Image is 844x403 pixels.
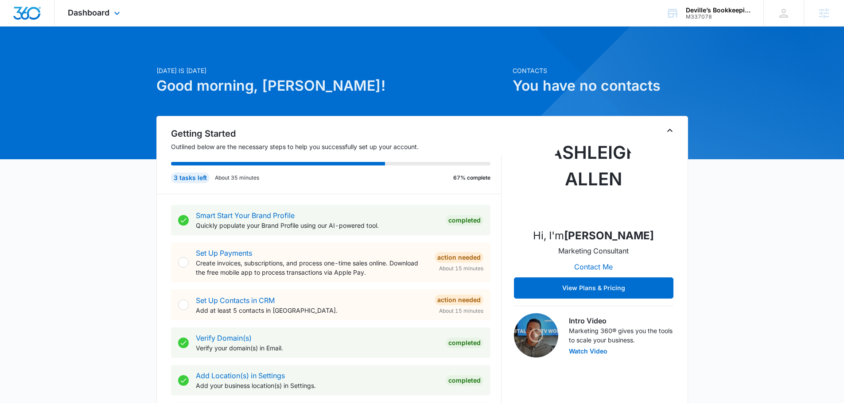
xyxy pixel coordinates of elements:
[513,66,688,75] p: Contacts
[156,66,507,75] p: [DATE] is [DATE]
[569,348,607,354] button: Watch Video
[439,307,483,315] span: About 15 minutes
[569,315,673,326] h3: Intro Video
[196,221,439,230] p: Quickly populate your Brand Profile using our AI-powered tool.
[446,375,483,386] div: Completed
[196,343,439,353] p: Verify your domain(s) in Email.
[533,228,654,244] p: Hi, I'm
[171,127,502,140] h2: Getting Started
[453,174,490,182] p: 67% complete
[68,8,109,17] span: Dashboard
[196,334,252,342] a: Verify Domain(s)
[435,295,483,305] div: Action Needed
[196,371,285,380] a: Add Location(s) in Settings
[569,326,673,345] p: Marketing 360® gives you the tools to scale your business.
[215,174,259,182] p: About 35 minutes
[435,252,483,263] div: Action Needed
[439,265,483,273] span: About 15 minutes
[558,246,629,256] p: Marketing Consultant
[196,381,439,390] p: Add your business location(s) in Settings.
[196,258,428,277] p: Create invoices, subscriptions, and process one-time sales online. Download the free mobile app t...
[196,306,428,315] p: Add at least 5 contacts in [GEOGRAPHIC_DATA].
[514,313,558,357] img: Intro Video
[171,173,210,183] div: 3 tasks left
[514,277,673,299] button: View Plans & Pricing
[549,132,638,221] img: Ashleigh Allen
[171,142,502,151] p: Outlined below are the necessary steps to help you successfully set up your account.
[564,229,654,242] strong: [PERSON_NAME]
[196,211,295,220] a: Smart Start Your Brand Profile
[196,296,275,305] a: Set Up Contacts in CRM
[513,75,688,96] h1: You have no contacts
[196,249,252,257] a: Set Up Payments
[665,125,675,136] button: Toggle Collapse
[686,14,751,20] div: account id
[686,7,751,14] div: account name
[446,338,483,348] div: Completed
[156,75,507,96] h1: Good morning, [PERSON_NAME]!
[446,215,483,226] div: Completed
[565,256,622,277] button: Contact Me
